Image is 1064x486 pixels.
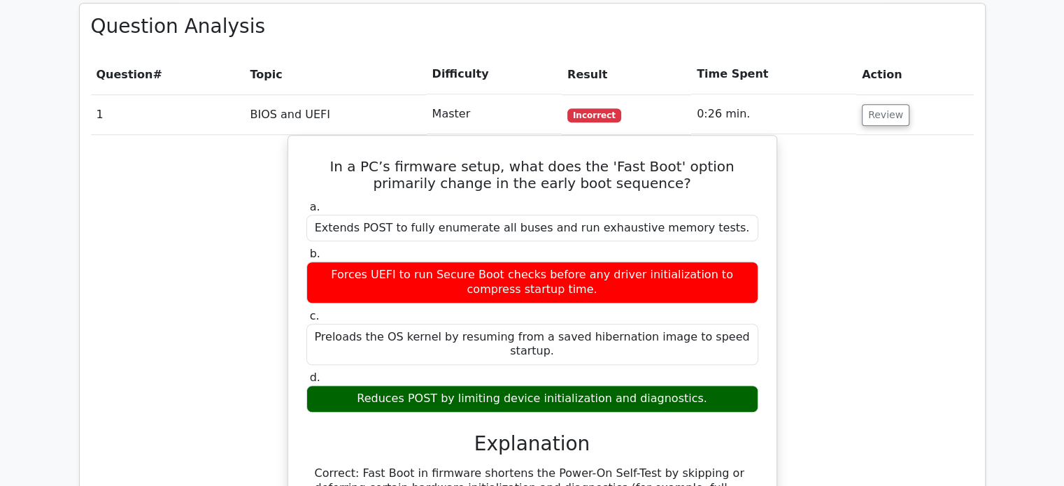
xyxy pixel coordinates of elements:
[562,55,691,94] th: Result
[856,55,974,94] th: Action
[427,94,562,134] td: Master
[306,324,758,366] div: Preloads the OS kernel by resuming from a saved hibernation image to speed startup.
[305,158,760,192] h5: In a PC’s firmware setup, what does the 'Fast Boot' option primarily change in the early boot seq...
[427,55,562,94] th: Difficulty
[244,94,426,134] td: BIOS and UEFI
[310,200,320,213] span: a.
[244,55,426,94] th: Topic
[306,215,758,242] div: Extends POST to fully enumerate all buses and run exhaustive memory tests.
[91,55,245,94] th: #
[310,247,320,260] span: b.
[306,262,758,303] div: Forces UEFI to run Secure Boot checks before any driver initialization to compress startup time.
[91,94,245,134] td: 1
[691,55,856,94] th: Time Spent
[862,104,909,126] button: Review
[315,432,750,456] h3: Explanation
[310,309,320,322] span: c.
[567,108,621,122] span: Incorrect
[691,94,856,134] td: 0:26 min.
[91,15,974,38] h3: Question Analysis
[97,68,153,81] span: Question
[310,371,320,384] span: d.
[306,385,758,413] div: Reduces POST by limiting device initialization and diagnostics.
